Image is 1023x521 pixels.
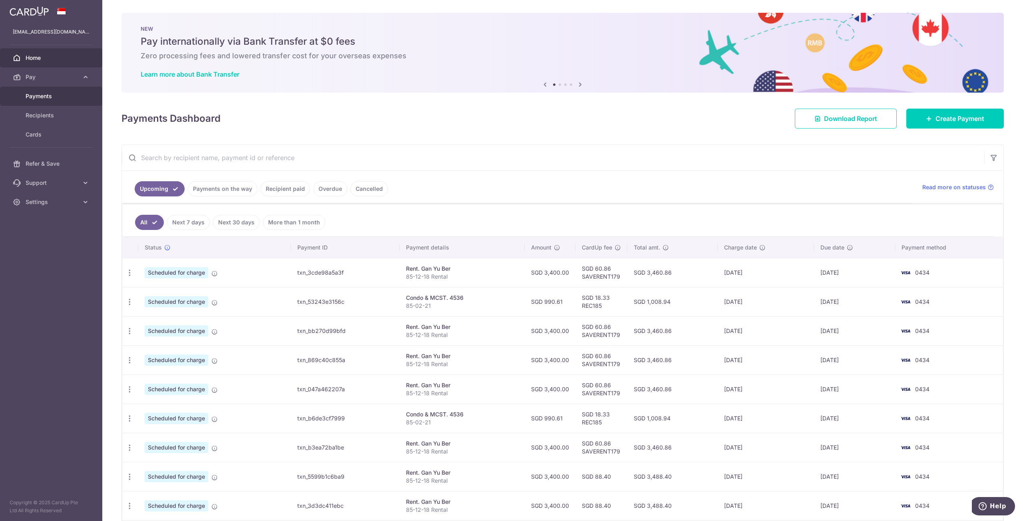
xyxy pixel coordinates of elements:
[291,345,400,374] td: txn_869c40c855a
[406,360,518,368] p: 85-12-18 Rental
[406,389,518,397] p: 85-12-18 Rental
[915,298,929,305] span: 0434
[814,491,895,520] td: [DATE]
[291,433,400,462] td: txn_b3ea72ba1be
[26,111,78,119] span: Recipients
[525,433,575,462] td: SGD 3,400.00
[525,491,575,520] td: SGD 3,400.00
[575,287,627,316] td: SGD 18.33 REC185
[406,498,518,506] div: Rent. Gan Yu Ber
[718,404,814,433] td: [DATE]
[406,265,518,273] div: Rent. Gan Yu Ber
[406,323,518,331] div: Rent. Gan Yu Ber
[898,268,914,277] img: Bank Card
[898,472,914,481] img: Bank Card
[26,160,78,168] span: Refer & Save
[531,244,551,252] span: Amount
[141,51,985,61] h6: Zero processing fees and lowered transfer cost for your overseas expenses
[575,345,627,374] td: SGD 60.86 SAVERENT179
[406,410,518,418] div: Condo & MCST. 4536
[135,215,164,230] a: All
[575,491,627,520] td: SGD 88.40
[814,287,895,316] td: [DATE]
[898,326,914,336] img: Bank Card
[26,92,78,100] span: Payments
[718,345,814,374] td: [DATE]
[898,443,914,452] img: Bank Card
[121,13,1004,93] img: Bank transfer banner
[627,462,718,491] td: SGD 3,488.40
[824,114,877,123] span: Download Report
[525,374,575,404] td: SGD 3,400.00
[145,471,208,482] span: Scheduled for charge
[575,462,627,491] td: SGD 88.40
[814,316,895,345] td: [DATE]
[406,381,518,389] div: Rent. Gan Yu Ber
[263,215,325,230] a: More than 1 month
[935,114,984,123] span: Create Payment
[406,331,518,339] p: 85-12-18 Rental
[525,462,575,491] td: SGD 3,400.00
[291,462,400,491] td: txn_5599b1c6ba9
[627,491,718,520] td: SGD 3,488.40
[895,237,1003,258] th: Payment method
[291,491,400,520] td: txn_3d3dc411ebc
[814,433,895,462] td: [DATE]
[627,374,718,404] td: SGD 3,460.86
[26,198,78,206] span: Settings
[575,404,627,433] td: SGD 18.33 REC185
[145,355,208,366] span: Scheduled for charge
[814,374,895,404] td: [DATE]
[291,374,400,404] td: txn_047a462207a
[915,327,929,334] span: 0434
[350,181,388,196] a: Cancelled
[145,413,208,424] span: Scheduled for charge
[291,237,400,258] th: Payment ID
[575,374,627,404] td: SGD 60.86 SAVERENT179
[922,183,994,191] a: Read more on statuses
[575,316,627,345] td: SGD 60.86 SAVERENT179
[122,145,984,170] input: Search by recipient name, payment id or reference
[291,287,400,316] td: txn_53243e3156c
[915,473,929,480] span: 0434
[291,316,400,345] td: txn_bb270d99bfd
[575,258,627,287] td: SGD 60.86 SAVERENT179
[718,462,814,491] td: [DATE]
[718,433,814,462] td: [DATE]
[627,258,718,287] td: SGD 3,460.86
[814,404,895,433] td: [DATE]
[291,404,400,433] td: txn_b6de3cf7999
[406,273,518,281] p: 85-12-18 Rental
[575,433,627,462] td: SGD 60.86 SAVERENT179
[188,181,257,196] a: Payments on the way
[525,316,575,345] td: SGD 3,400.00
[795,109,897,129] a: Download Report
[525,258,575,287] td: SGD 3,400.00
[406,506,518,514] p: 85-12-18 Rental
[10,6,49,16] img: CardUp
[406,448,518,456] p: 85-12-18 Rental
[141,35,985,48] h5: Pay internationally via Bank Transfer at $0 fees
[406,469,518,477] div: Rent. Gan Yu Ber
[145,325,208,337] span: Scheduled for charge
[406,440,518,448] div: Rent. Gan Yu Ber
[915,415,929,422] span: 0434
[525,404,575,433] td: SGD 990.61
[141,70,239,78] a: Learn more about Bank Transfer
[718,258,814,287] td: [DATE]
[915,386,929,392] span: 0434
[167,215,210,230] a: Next 7 days
[627,404,718,433] td: SGD 1,008.94
[26,179,78,187] span: Support
[145,244,162,252] span: Status
[145,500,208,511] span: Scheduled for charge
[13,28,90,36] p: [EMAIL_ADDRESS][DOMAIN_NAME]
[627,345,718,374] td: SGD 3,460.86
[525,345,575,374] td: SGD 3,400.00
[820,244,844,252] span: Due date
[291,258,400,287] td: txn_3cde98a5a3f
[26,73,78,81] span: Pay
[898,355,914,365] img: Bank Card
[313,181,347,196] a: Overdue
[213,215,260,230] a: Next 30 days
